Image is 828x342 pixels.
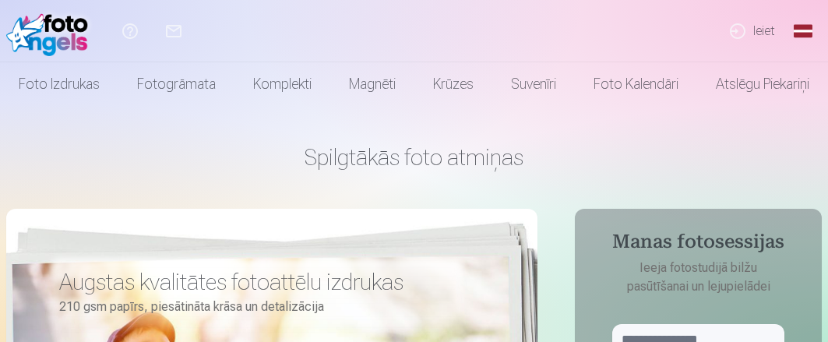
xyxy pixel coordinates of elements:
h4: Manas fotosessijas [597,231,800,259]
a: Foto kalendāri [575,62,697,106]
a: Atslēgu piekariņi [697,62,828,106]
a: Fotogrāmata [118,62,234,106]
p: 210 gsm papīrs, piesātināta krāsa un detalizācija [59,296,453,318]
p: Ieeja fotostudijā bilžu pasūtīšanai un lejupielādei [597,259,800,296]
a: Komplekti [234,62,330,106]
h3: Augstas kvalitātes fotoattēlu izdrukas [59,268,453,296]
a: Magnēti [330,62,414,106]
h1: Spilgtākās foto atmiņas [6,143,822,171]
a: Suvenīri [492,62,575,106]
a: Krūzes [414,62,492,106]
img: /fa1 [6,6,96,56]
